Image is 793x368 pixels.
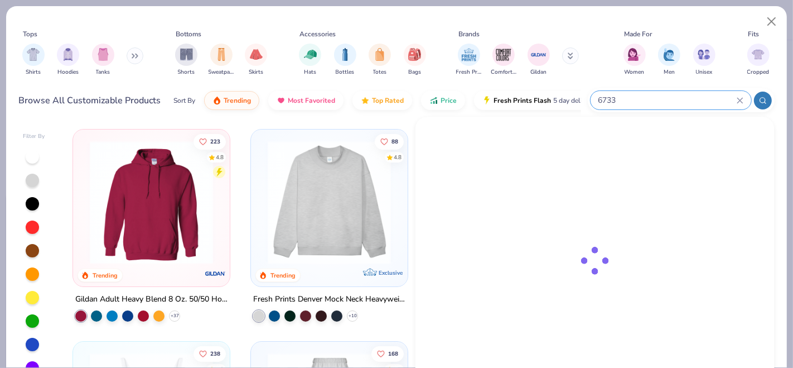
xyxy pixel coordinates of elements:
img: Hats Image [304,48,317,61]
button: Top Rated [352,91,412,110]
span: Shorts [178,68,195,77]
div: Tops [23,29,37,39]
span: Most Favorited [288,96,335,105]
span: 223 [210,138,220,144]
span: Exclusive [379,269,403,276]
div: filter for Shirts [22,44,45,77]
img: Women Image [628,48,641,61]
div: filter for Shorts [175,44,197,77]
span: Totes [373,68,387,77]
span: Hats [304,68,316,77]
div: Bottoms [176,29,202,39]
button: filter button [299,44,321,77]
div: filter for Cropped [747,44,770,77]
div: filter for Sweatpants [209,44,234,77]
button: filter button [491,44,516,77]
span: 238 [210,351,220,357]
span: Unisex [696,68,713,77]
span: Shirts [26,68,41,77]
button: Like [375,133,404,149]
div: Made For [624,29,652,39]
div: filter for Comfort Colors [491,44,516,77]
img: f5d85501-0dbb-4ee4-b115-c08fa3845d83 [262,141,396,264]
button: filter button [369,44,391,77]
span: Tanks [96,68,110,77]
div: filter for Gildan [528,44,550,77]
span: Hoodies [57,68,79,77]
img: TopRated.gif [361,96,370,105]
img: Unisex Image [698,48,710,61]
button: filter button [528,44,550,77]
div: filter for Totes [369,44,391,77]
button: filter button [175,44,197,77]
button: filter button [456,44,482,77]
img: flash.gif [482,96,491,105]
span: Men [664,68,675,77]
span: 88 [391,138,398,144]
img: Tanks Image [97,48,109,61]
img: Bags Image [408,48,420,61]
span: Skirts [249,68,263,77]
img: 01756b78-01f6-4cc6-8d8a-3c30c1a0c8ac [84,141,219,264]
div: filter for Women [623,44,646,77]
div: filter for Skirts [245,44,267,77]
img: Comfort Colors Image [495,46,512,63]
div: Brands [458,29,480,39]
div: 4.8 [394,153,402,161]
span: Fresh Prints Flash [494,96,551,105]
div: filter for Unisex [693,44,715,77]
img: Hoodies Image [62,48,74,61]
button: filter button [747,44,770,77]
span: Sweatpants [209,68,234,77]
button: filter button [57,44,79,77]
div: filter for Hats [299,44,321,77]
button: filter button [693,44,715,77]
button: filter button [404,44,426,77]
div: filter for Hoodies [57,44,79,77]
button: Like [371,346,404,362]
img: a90f7c54-8796-4cb2-9d6e-4e9644cfe0fe [396,141,531,264]
span: Price [441,96,457,105]
div: 4.8 [215,153,223,161]
img: Gildan logo [204,262,226,285]
img: trending.gif [212,96,221,105]
span: + 10 [348,313,356,319]
img: most_fav.gif [277,96,286,105]
div: filter for Fresh Prints [456,44,482,77]
span: + 37 [170,313,178,319]
button: filter button [245,44,267,77]
input: Try "T-Shirt" [597,94,737,107]
div: Fresh Prints Denver Mock Neck Heavyweight Sweatshirt [253,293,405,307]
span: Trending [224,96,251,105]
span: Bags [408,68,421,77]
button: filter button [209,44,234,77]
span: Cropped [747,68,770,77]
span: Women [625,68,645,77]
span: Top Rated [372,96,404,105]
button: filter button [623,44,646,77]
span: 168 [388,351,398,357]
button: Most Favorited [268,91,344,110]
img: Bottles Image [339,48,351,61]
div: Gildan Adult Heavy Blend 8 Oz. 50/50 Hooded Sweatshirt [75,293,228,307]
button: Like [193,346,225,362]
div: Filter By [23,132,45,141]
button: Close [761,11,782,32]
span: Comfort Colors [491,68,516,77]
button: filter button [92,44,114,77]
span: Bottles [336,68,355,77]
button: Fresh Prints Flash5 day delivery [474,91,603,110]
button: Trending [204,91,259,110]
div: Sort By [173,95,195,106]
div: Accessories [300,29,336,39]
img: Sweatpants Image [215,48,228,61]
span: Gildan [530,68,547,77]
img: Cropped Image [752,48,765,61]
img: Skirts Image [250,48,263,61]
div: filter for Men [658,44,680,77]
button: Price [421,91,465,110]
img: Shorts Image [180,48,193,61]
div: Fits [748,29,759,39]
button: Like [193,133,225,149]
button: filter button [22,44,45,77]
